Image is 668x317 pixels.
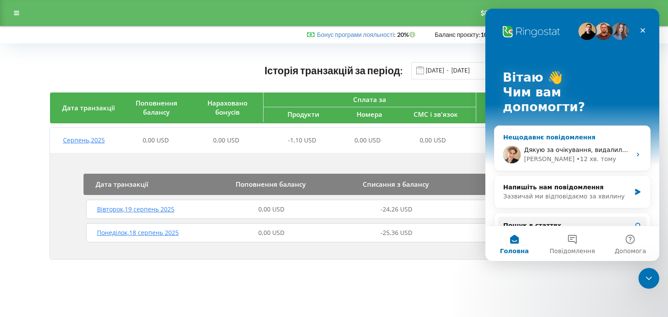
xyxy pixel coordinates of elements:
[381,205,412,213] span: -24,26 USD
[58,218,116,252] button: Повідомлення
[9,167,165,200] div: Напишіть нам повідомленняЗазвичай ми відповідаємо за хвилину
[39,138,414,145] span: Дякую за очікування, видалили помилковий пакет хвилин. Підкажіть, будь ласка, чи потрібна ще допо...
[18,174,145,183] div: Напишіть нам повідомлення
[485,9,659,261] iframe: Intercom live chat
[97,228,179,237] span: Понеділок , 18 серпень 2025
[150,14,165,30] div: Закрити
[353,95,386,104] span: Сплата за
[91,146,131,155] div: • 12 хв. тому
[116,218,174,252] button: Допомога
[207,99,247,116] span: Нараховано бонусів
[143,136,169,144] span: 0,00 USD
[397,31,417,38] strong: 20%
[258,205,284,213] span: 0,00 USD
[39,146,89,155] div: [PERSON_NAME]
[357,110,382,119] span: Номера
[287,110,319,119] span: Продукти
[63,136,105,144] span: Серпень , 2025
[18,212,76,221] span: Пошук в статтях
[18,183,145,192] div: Зазвичай ми відповідаємо за хвилину
[14,239,43,245] span: Головна
[13,208,161,225] button: Пошук в статтях
[381,228,412,237] span: -25,36 USD
[435,31,481,38] span: Баланс проєкту:
[317,31,396,38] span: :
[414,110,458,119] span: СМС і зв'язок
[317,31,394,38] a: Бонус програми лояльності
[638,268,659,289] iframe: Intercom live chat
[288,136,316,144] span: -1,10 USD
[354,136,381,144] span: 0,00 USD
[363,180,429,188] span: Списання з балансу
[62,103,115,112] span: Дата транзакції
[64,239,110,245] span: Повідомлення
[236,180,306,188] span: Поповнення балансу
[136,99,177,116] span: Поповнення балансу
[484,10,548,17] span: Реферальна програма
[420,136,446,144] span: 0,00 USD
[97,205,174,213] span: Вівторок , 19 серпень 2025
[264,64,403,76] span: Історія транзакцій за період:
[213,136,239,144] span: 0,00 USD
[129,239,160,245] span: Допомога
[96,180,148,188] span: Дата транзакції
[481,31,513,38] strong: 109,35 USD
[258,228,284,237] span: 0,00 USD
